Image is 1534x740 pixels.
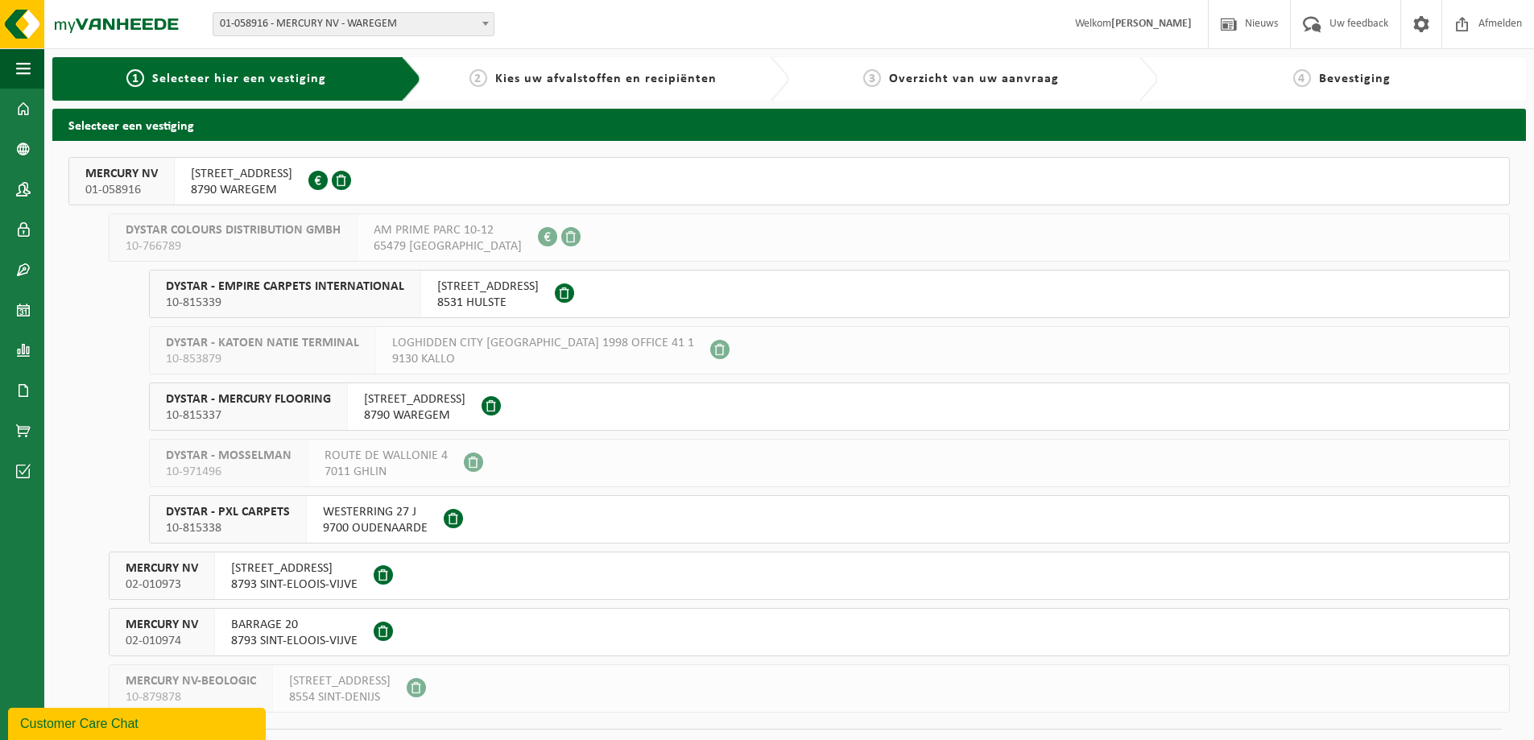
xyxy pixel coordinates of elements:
[126,560,198,577] span: MERCURY NV
[289,673,391,689] span: [STREET_ADDRESS]
[437,295,539,311] span: 8531 HULSTE
[495,72,717,85] span: Kies uw afvalstoffen en recipiënten
[231,560,358,577] span: [STREET_ADDRESS]
[191,166,292,182] span: [STREET_ADDRESS]
[231,577,358,593] span: 8793 SINT-ELOOIS-VIJVE
[166,407,331,424] span: 10-815337
[325,464,448,480] span: 7011 GHLIN
[126,69,144,87] span: 1
[191,182,292,198] span: 8790 WAREGEM
[213,13,494,35] span: 01-058916 - MERCURY NV - WAREGEM
[166,448,292,464] span: DYSTAR - MOSSELMAN
[213,12,494,36] span: 01-058916 - MERCURY NV - WAREGEM
[149,270,1510,318] button: DYSTAR - EMPIRE CARPETS INTERNATIONAL 10-815339 [STREET_ADDRESS]8531 HULSTE
[149,382,1510,431] button: DYSTAR - MERCURY FLOORING 10-815337 [STREET_ADDRESS]8790 WAREGEM
[392,335,694,351] span: LOGHIDDEN CITY [GEOGRAPHIC_DATA] 1998 OFFICE 41 1
[149,495,1510,544] button: DYSTAR - PXL CARPETS 10-815338 WESTERRING 27 J9700 OUDENAARDE
[126,689,256,705] span: 10-879878
[126,617,198,633] span: MERCURY NV
[166,464,292,480] span: 10-971496
[68,157,1510,205] button: MERCURY NV 01-058916 [STREET_ADDRESS]8790 WAREGEM
[8,705,269,740] iframe: chat widget
[126,633,198,649] span: 02-010974
[52,109,1526,140] h2: Selecteer een vestiging
[126,577,198,593] span: 02-010973
[166,520,290,536] span: 10-815338
[364,407,465,424] span: 8790 WAREGEM
[231,617,358,633] span: BARRAGE 20
[1319,72,1391,85] span: Bevestiging
[374,222,522,238] span: AM PRIME PARC 10-12
[126,673,256,689] span: MERCURY NV-BEOLOGIC
[437,279,539,295] span: [STREET_ADDRESS]
[126,222,341,238] span: DYSTAR COLOURS DISTRIBUTION GMBH
[152,72,326,85] span: Selecteer hier een vestiging
[126,238,341,254] span: 10-766789
[109,552,1510,600] button: MERCURY NV 02-010973 [STREET_ADDRESS]8793 SINT-ELOOIS-VIJVE
[166,504,290,520] span: DYSTAR - PXL CARPETS
[374,238,522,254] span: 65479 [GEOGRAPHIC_DATA]
[166,295,404,311] span: 10-815339
[364,391,465,407] span: [STREET_ADDRESS]
[323,520,428,536] span: 9700 OUDENAARDE
[469,69,487,87] span: 2
[85,182,158,198] span: 01-058916
[1111,18,1192,30] strong: [PERSON_NAME]
[863,69,881,87] span: 3
[392,351,694,367] span: 9130 KALLO
[325,448,448,464] span: ROUTE DE WALLONIE 4
[166,279,404,295] span: DYSTAR - EMPIRE CARPETS INTERNATIONAL
[231,633,358,649] span: 8793 SINT-ELOOIS-VIJVE
[166,351,359,367] span: 10-853879
[289,689,391,705] span: 8554 SINT-DENIJS
[1293,69,1311,87] span: 4
[109,608,1510,656] button: MERCURY NV 02-010974 BARRAGE 208793 SINT-ELOOIS-VIJVE
[85,166,158,182] span: MERCURY NV
[166,391,331,407] span: DYSTAR - MERCURY FLOORING
[889,72,1059,85] span: Overzicht van uw aanvraag
[323,504,428,520] span: WESTERRING 27 J
[166,335,359,351] span: DYSTAR - KATOEN NATIE TERMINAL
